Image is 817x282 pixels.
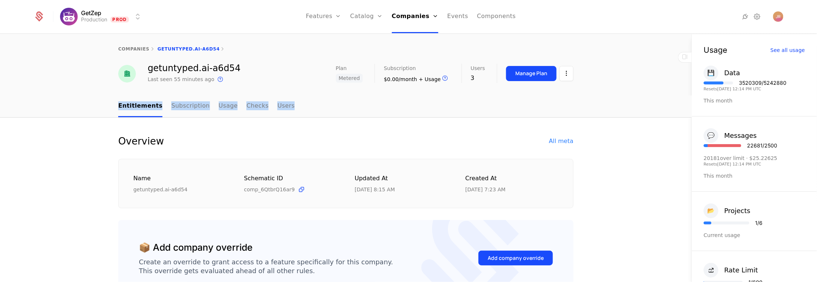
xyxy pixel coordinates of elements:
[384,74,450,83] div: $0.00/month
[355,174,448,183] div: Updated at
[466,174,559,183] div: Created at
[148,64,241,73] div: getuntyped.ai-a6d54
[139,241,253,255] div: 📦 Add company override
[515,70,547,77] div: Manage Plan
[704,172,805,180] div: This month
[111,17,129,22] span: Prod
[771,48,805,53] div: See all usage
[747,143,778,148] div: 22681 / 2500
[704,231,805,239] div: Current usage
[704,66,719,80] div: 💾
[139,258,393,275] div: Create an override to grant access to a feature specifically for this company. This override gets...
[704,97,805,104] div: This month
[773,11,783,22] button: Open user button
[384,66,416,71] span: Subscription
[62,8,143,25] button: Select environment
[133,186,227,193] div: getuntyped.ai-a6d54
[471,74,485,83] div: 3
[81,16,108,23] div: Production
[478,251,553,265] button: Add company override
[60,8,78,25] img: GetZep
[246,95,269,117] a: Checks
[704,46,727,54] div: Usage
[704,156,778,161] div: 20181 over limit · $25.22625
[560,66,574,81] button: Select action
[704,128,757,143] button: 💬Messages
[704,162,778,166] div: Resets [DATE] 12:14 PM UTC
[471,66,485,71] span: Users
[466,186,506,193] div: 7/23/25, 7:23 AM
[725,68,740,78] div: Data
[704,203,751,218] button: 📂Projects
[506,66,557,81] button: Manage Plan
[725,265,758,275] div: Rate Limit
[171,95,210,117] a: Subscription
[118,135,164,147] div: Overview
[704,87,787,91] div: Resets [DATE] 12:14 PM UTC
[755,220,763,226] div: 1 / 6
[118,95,574,117] nav: Main
[773,11,783,22] img: Jack Ryan
[753,12,761,21] a: Settings
[118,95,162,117] a: Entitlements
[244,186,295,193] span: comp_6QtbrQ16ar9
[725,130,757,141] div: Messages
[704,263,758,278] button: Rate Limit
[219,95,238,117] a: Usage
[148,76,214,83] div: Last seen 55 minutes ago
[118,65,136,83] img: getuntyped.ai-a6d54
[739,80,787,86] div: 3520309 / 5242880
[704,128,719,143] div: 💬
[244,174,337,183] div: Schematic ID
[355,186,395,193] div: 9/28/25, 8:15 AM
[118,46,150,52] a: companies
[81,10,102,16] span: GetZep
[741,12,750,21] a: Integrations
[118,95,295,117] ul: Choose Sub Page
[488,254,544,262] div: Add company override
[277,95,295,117] a: Users
[549,137,574,146] div: All meta
[336,66,347,71] span: Plan
[704,203,719,218] div: 📂
[133,174,227,183] div: Name
[336,74,363,83] span: Metered
[704,66,740,80] button: 💾Data
[419,76,441,82] span: + Usage
[725,206,751,216] div: Projects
